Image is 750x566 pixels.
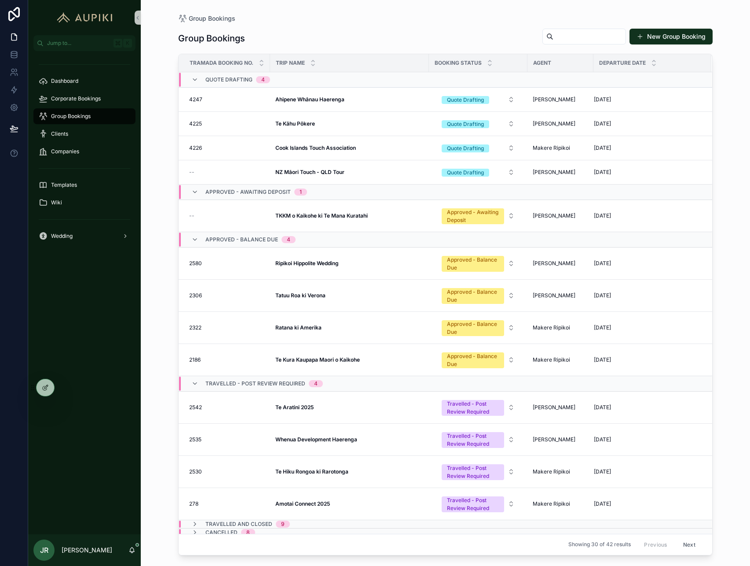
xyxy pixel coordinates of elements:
p: [PERSON_NAME] [62,546,112,555]
strong: Ratana ki Amerika [275,324,322,331]
div: Quote Drafting [447,96,484,104]
strong: Whenua Development Haerenga [275,436,357,443]
a: [PERSON_NAME] [533,96,588,103]
span: [DATE] [594,292,611,299]
span: Makere Ripikoi [533,500,570,507]
span: Cancelled [205,529,238,536]
a: Select Button [434,315,522,340]
a: 4226 [189,144,265,152]
a: [PERSON_NAME] [533,212,588,219]
button: Select Button [435,348,522,372]
a: [PERSON_NAME] [533,292,588,299]
a: Clients [33,126,135,142]
a: Te Kura Kaupapa Maori o Kaikohe [275,356,424,363]
a: 4225 [189,120,265,127]
a: Companies [33,144,135,159]
a: Wiki [33,195,135,211]
span: [DATE] [594,356,611,363]
span: Quote Drafting [205,76,252,83]
a: [PERSON_NAME] [533,120,588,127]
strong: Te Hiku Rongoa ki Rarotonga [275,468,348,475]
a: Select Button [434,164,522,181]
span: Showing 30 of 42 results [568,541,631,548]
span: Group Bookings [51,113,91,120]
a: [DATE] [594,356,701,363]
button: Select Button [435,284,522,307]
span: [DATE] [594,96,611,103]
a: Corporate Bookings [33,91,135,107]
a: Makere Ripikoi [533,468,588,475]
div: Travelled - Post Review Required [447,432,499,448]
span: Approved - Awaiting Deposit [205,189,291,196]
span: Agent [533,59,551,67]
span: K [124,40,131,47]
button: Select Button [435,204,522,228]
a: Select Button [434,395,522,420]
a: Wedding [33,228,135,244]
button: Select Button [435,460,522,484]
a: 278 [189,500,265,507]
img: App logo [53,11,117,25]
span: [PERSON_NAME] [533,292,575,299]
span: Trip Name [276,59,305,67]
span: [DATE] [594,169,611,176]
span: Travelled and Closed [205,521,272,528]
a: Select Button [434,203,522,228]
a: Templates [33,177,135,193]
a: 2542 [189,404,265,411]
span: Jump to... [47,40,110,47]
a: -- [189,169,265,176]
div: 4 [261,76,265,83]
span: [PERSON_NAME] [533,120,575,127]
a: Ratana ki Amerika [275,324,424,331]
a: [DATE] [594,500,701,507]
button: Select Button [435,116,522,132]
span: 4225 [189,120,202,127]
span: [DATE] [594,260,611,267]
button: Select Button [435,316,522,340]
a: [DATE] [594,169,701,176]
a: Select Button [434,283,522,308]
span: Templates [51,181,77,189]
div: 9 [281,521,285,528]
div: Approved - Balance Due [447,352,499,368]
strong: TKKM o Kaikohe ki Te Mana Kuratahi [275,212,368,219]
span: [DATE] [594,404,611,411]
a: [DATE] [594,120,701,127]
span: Booking Status [435,59,482,67]
a: [DATE] [594,292,701,299]
a: Select Button [434,91,522,108]
span: Travelled - Post Review Required [205,380,305,387]
div: 1 [300,189,302,196]
div: 4 [314,380,318,387]
span: [DATE] [594,500,611,507]
a: [DATE] [594,96,701,103]
span: Companies [51,148,79,155]
a: [PERSON_NAME] [533,404,588,411]
span: Wiki [51,199,62,206]
a: Makere Ripikoi [533,324,588,331]
a: [DATE] [594,324,701,331]
span: 2535 [189,436,201,443]
div: Travelled - Post Review Required [447,464,499,480]
a: Select Button [434,140,522,156]
button: New Group Booking [629,29,713,44]
a: 2535 [189,436,265,443]
span: [PERSON_NAME] [533,96,575,103]
strong: Ahipene Whānau Haerenga [275,96,344,103]
a: 2322 [189,324,265,331]
span: Corporate Bookings [51,95,101,102]
a: Group Bookings [33,108,135,124]
span: Wedding [51,233,73,240]
span: [DATE] [594,144,611,152]
a: [DATE] [594,468,701,475]
span: 2542 [189,404,202,411]
a: Group Bookings [178,14,235,23]
span: Approved - Balance Due [205,236,278,243]
span: 4226 [189,144,202,152]
span: [DATE] [594,436,611,443]
span: 2530 [189,468,202,475]
span: Makere Ripikoi [533,324,570,331]
a: 2186 [189,356,265,363]
a: Whenua Development Haerenga [275,436,424,443]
